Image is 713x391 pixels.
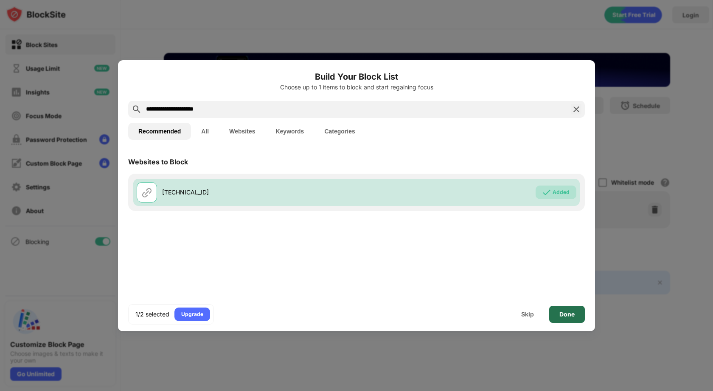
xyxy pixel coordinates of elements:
button: Categories [314,123,365,140]
div: Websites to Block [128,158,188,166]
div: [TECHNICAL_ID] [162,188,356,197]
h6: Build Your Block List [128,70,585,83]
button: Recommended [128,123,191,140]
div: Skip [521,311,534,318]
div: Choose up to 1 items to block and start regaining focus [128,84,585,91]
img: url.svg [142,187,152,197]
div: Upgrade [181,310,203,319]
button: Websites [219,123,265,140]
img: search.svg [132,104,142,114]
div: Added [553,188,570,197]
div: 1/2 selected [135,310,169,319]
div: Done [559,311,575,318]
img: search-close [571,104,581,114]
button: Keywords [265,123,314,140]
button: All [191,123,219,140]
